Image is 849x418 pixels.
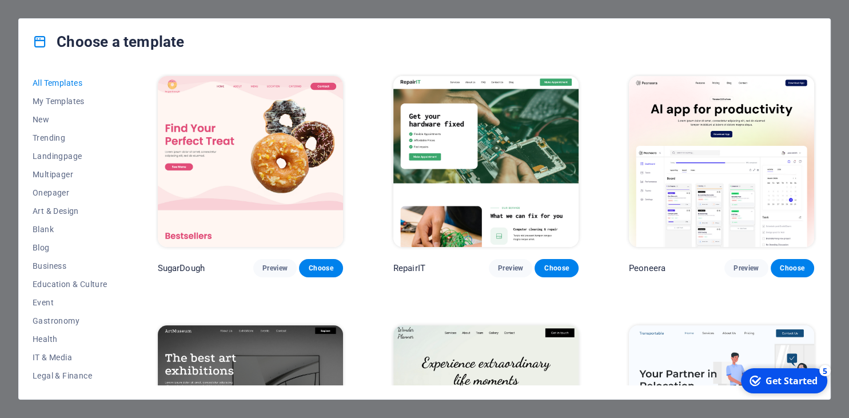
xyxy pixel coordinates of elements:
span: Blank [33,225,107,234]
button: My Templates [33,92,107,110]
span: Health [33,335,107,344]
span: Art & Design [33,206,107,216]
button: Multipager [33,165,107,184]
button: Choose [771,259,814,277]
span: Business [33,261,107,270]
img: Peoneera [629,76,814,247]
button: Art & Design [33,202,107,220]
span: IT & Media [33,353,107,362]
button: Preview [253,259,297,277]
h4: Choose a template [33,33,184,51]
span: Trending [33,133,107,142]
p: Peoneera [629,262,665,274]
div: 5 [85,1,96,13]
button: IT & Media [33,348,107,367]
p: SugarDough [158,262,205,274]
span: Multipager [33,170,107,179]
span: Onepager [33,188,107,197]
span: Preview [734,264,759,273]
span: Education & Culture [33,280,107,289]
button: Preview [724,259,768,277]
div: Get Started [31,11,83,23]
button: Landingpage [33,147,107,165]
button: Non-Profit [33,385,107,403]
span: Choose [308,264,333,273]
button: New [33,110,107,129]
button: Health [33,330,107,348]
span: Preview [262,264,288,273]
span: Choose [544,264,569,273]
button: Gastronomy [33,312,107,330]
span: Blog [33,243,107,252]
button: Education & Culture [33,275,107,293]
span: Preview [498,264,523,273]
span: Choose [780,264,805,273]
span: New [33,115,107,124]
div: Get Started 5 items remaining, 0% complete [6,5,93,30]
img: RepairIT [393,76,579,247]
button: Event [33,293,107,312]
span: My Templates [33,97,107,106]
button: Legal & Finance [33,367,107,385]
span: Event [33,298,107,307]
button: Preview [489,259,532,277]
button: Choose [299,259,342,277]
img: SugarDough [158,76,343,247]
button: Blank [33,220,107,238]
button: Trending [33,129,107,147]
p: RepairIT [393,262,425,274]
button: Blog [33,238,107,257]
button: Business [33,257,107,275]
button: Choose [535,259,578,277]
span: Gastronomy [33,316,107,325]
span: Landingpage [33,152,107,161]
button: All Templates [33,74,107,92]
span: Legal & Finance [33,371,107,380]
span: All Templates [33,78,107,87]
button: Onepager [33,184,107,202]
